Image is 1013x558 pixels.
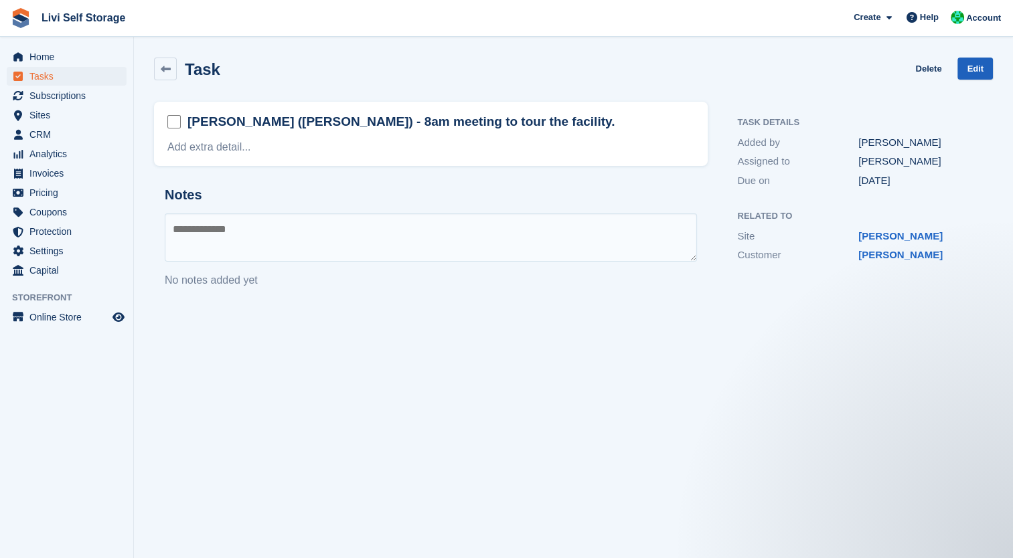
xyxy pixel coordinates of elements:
span: Invoices [29,164,110,183]
span: Settings [29,242,110,260]
a: [PERSON_NAME] [858,230,943,242]
span: Help [920,11,939,24]
span: Create [854,11,880,24]
div: Due on [737,173,858,189]
span: Sites [29,106,110,124]
a: menu [7,125,127,144]
div: [PERSON_NAME] [858,154,980,169]
span: Analytics [29,145,110,163]
a: menu [7,48,127,66]
a: Delete [915,58,941,80]
h2: Notes [165,187,697,203]
a: menu [7,203,127,221]
a: menu [7,145,127,163]
span: Online Store [29,308,110,327]
a: Livi Self Storage [36,7,131,29]
a: menu [7,67,127,86]
span: Coupons [29,203,110,221]
span: Protection [29,222,110,241]
div: Customer [737,248,858,263]
span: CRM [29,125,110,144]
a: menu [7,164,127,183]
div: [PERSON_NAME] [858,135,980,151]
a: menu [7,86,127,105]
span: Storefront [12,291,133,304]
span: Capital [29,261,110,280]
h2: Task [185,60,220,78]
a: Add extra detail... [167,141,251,153]
span: Subscriptions [29,86,110,105]
a: menu [7,106,127,124]
img: Joe Robertson [951,11,964,24]
a: menu [7,242,127,260]
div: Assigned to [737,154,858,169]
span: Home [29,48,110,66]
span: Pricing [29,183,110,202]
a: menu [7,183,127,202]
a: [PERSON_NAME] [858,249,943,260]
a: Edit [957,58,993,80]
a: menu [7,261,127,280]
h2: [PERSON_NAME] ([PERSON_NAME]) - 8am meeting to tour the facility. [187,113,615,130]
a: Preview store [110,309,127,325]
h2: Related to [737,211,980,221]
h2: Task Details [737,118,980,128]
span: Tasks [29,67,110,86]
a: menu [7,308,127,327]
span: No notes added yet [165,274,258,286]
span: Account [966,11,1001,25]
a: menu [7,222,127,241]
div: Site [737,229,858,244]
div: [DATE] [858,173,980,189]
img: stora-icon-8386f47178a22dfd0bd8f6a31ec36ba5ce8667c1dd55bd0f319d3a0aa187defe.svg [11,8,31,28]
div: Added by [737,135,858,151]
